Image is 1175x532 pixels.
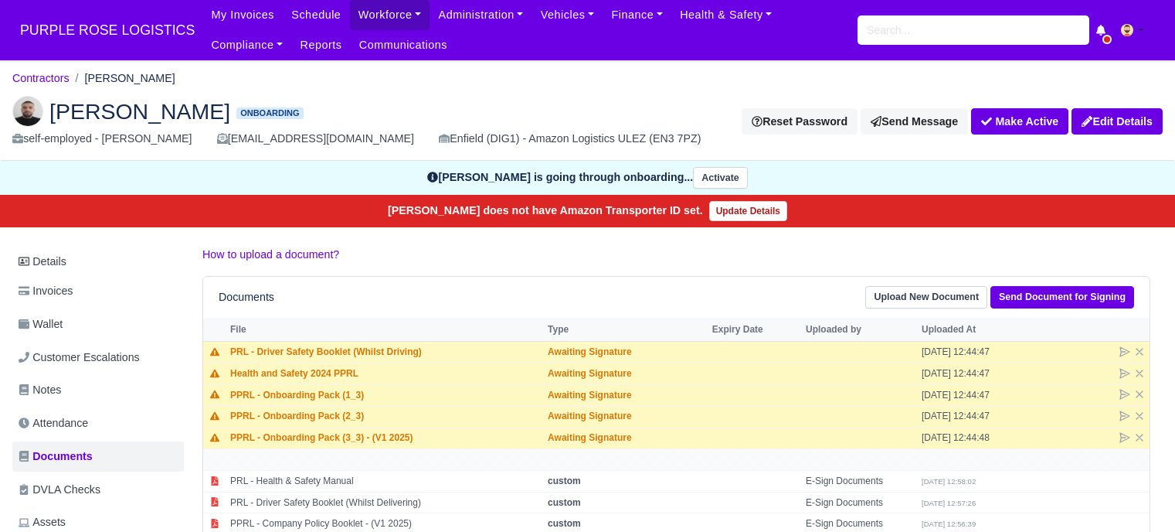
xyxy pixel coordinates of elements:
iframe: Chat Widget [1098,458,1175,532]
a: DVLA Checks [12,475,184,505]
a: Send Document for Signing [990,286,1134,309]
td: [DATE] 12:44:47 [918,384,1034,406]
a: Edit Details [1071,108,1163,135]
a: Attendance [12,408,184,438]
strong: custom [548,518,581,529]
h6: Documents [219,291,274,304]
td: Awaiting Signature [544,384,708,406]
a: PURPLE ROSE LOGISTICS [12,15,202,46]
td: PPRL - Onboarding Pack (2_3) [226,406,544,428]
th: Type [544,318,708,341]
a: How to upload a document? [202,248,339,261]
td: [DATE] 12:44:47 [918,406,1034,428]
a: Upload New Document [865,286,987,309]
div: Marin Borisov [1,84,1174,161]
a: Contractors [12,72,70,84]
th: Uploaded by [802,318,918,341]
span: Wallet [19,315,63,333]
td: PPRL - Onboarding Pack (3_3) - (V1 2025) [226,428,544,449]
td: [DATE] 12:44:47 [918,363,1034,384]
a: Customer Escalations [12,343,184,373]
td: PRL - Driver Safety Booklet (Whilst Driving) [226,341,544,363]
td: E-Sign Documents [802,470,918,492]
span: Assets [19,513,66,531]
td: Awaiting Signature [544,406,708,428]
button: Make Active [971,108,1068,135]
small: [DATE] 12:56:39 [922,520,976,528]
span: Onboarding [236,107,303,119]
span: Invoices [19,282,73,300]
td: PPRL - Onboarding Pack (1_3) [226,384,544,406]
td: Awaiting Signature [544,341,708,363]
span: Notes [19,381,61,399]
a: Notes [12,375,184,405]
th: Uploaded At [918,318,1034,341]
a: Update Details [709,201,787,221]
td: [DATE] 12:44:48 [918,428,1034,449]
span: [PERSON_NAME] [49,101,230,122]
strong: custom [548,476,581,486]
a: Send Message [861,108,968,135]
td: [DATE] 12:44:47 [918,341,1034,363]
td: E-Sign Documents [802,492,918,513]
a: Details [12,247,184,276]
li: [PERSON_NAME] [70,70,175,87]
td: Awaiting Signature [544,428,708,449]
td: Health and Safety 2024 PPRL [226,363,544,384]
div: [EMAIL_ADDRESS][DOMAIN_NAME] [217,130,414,148]
a: Communications [351,30,457,60]
a: Compliance [202,30,291,60]
td: PRL - Health & Safety Manual [226,470,544,492]
input: Search... [857,15,1089,45]
span: Customer Escalations [19,349,140,367]
span: Attendance [19,414,88,432]
button: Reset Password [742,108,857,135]
span: Documents [19,448,93,465]
div: self-employed - [PERSON_NAME] [12,130,192,148]
td: Awaiting Signature [544,363,708,384]
a: Wallet [12,309,184,339]
small: [DATE] 12:57:26 [922,499,976,507]
th: File [226,318,544,341]
strong: custom [548,497,581,508]
span: DVLA Checks [19,481,100,499]
button: Activate [693,167,747,189]
div: Enfield (DIG1) - Amazon Logistics ULEZ (EN3 7PZ) [439,130,701,148]
td: PRL - Driver Safety Booklet (Whilst Delivering) [226,492,544,513]
small: [DATE] 12:58:02 [922,477,976,486]
a: Documents [12,442,184,472]
a: Reports [291,30,350,60]
th: Expiry Date [708,318,802,341]
a: Invoices [12,276,184,306]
